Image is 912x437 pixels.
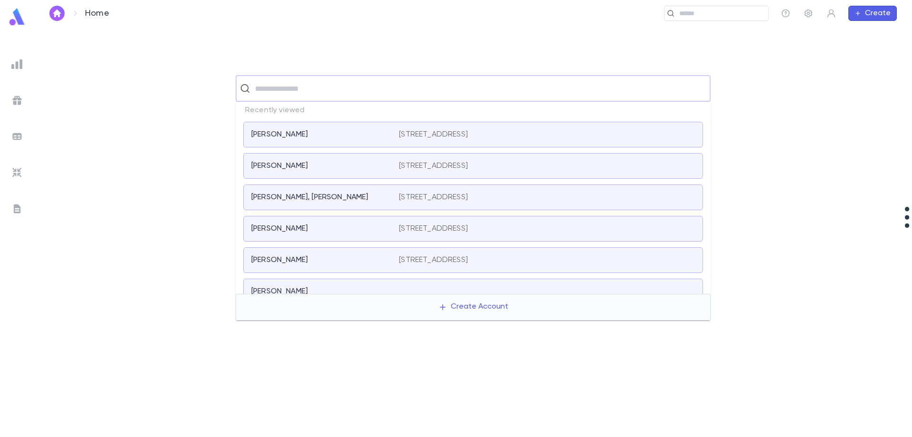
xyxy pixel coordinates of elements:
img: batches_grey.339ca447c9d9533ef1741baa751efc33.svg [11,131,23,142]
p: [PERSON_NAME], [PERSON_NAME] [251,193,368,202]
img: letters_grey.7941b92b52307dd3b8a917253454ce1c.svg [11,203,23,214]
img: campaigns_grey.99e729a5f7ee94e3726e6486bddda8f1.svg [11,95,23,106]
p: Home [85,8,109,19]
p: [STREET_ADDRESS] [399,193,468,202]
button: Create [848,6,897,21]
p: [PERSON_NAME] [251,224,308,233]
p: [PERSON_NAME] [251,130,308,139]
button: Create Account [431,298,516,316]
p: [PERSON_NAME] [251,287,308,296]
p: [PERSON_NAME] [251,255,308,265]
p: [STREET_ADDRESS] [399,130,468,139]
p: [STREET_ADDRESS] [399,255,468,265]
p: [STREET_ADDRESS] [399,161,468,171]
img: home_white.a664292cf8c1dea59945f0da9f25487c.svg [51,10,63,17]
img: reports_grey.c525e4749d1bce6a11f5fe2a8de1b229.svg [11,58,23,70]
p: [STREET_ADDRESS] [399,224,468,233]
img: logo [8,8,27,26]
img: imports_grey.530a8a0e642e233f2baf0ef88e8c9fcb.svg [11,167,23,178]
p: Recently viewed [236,102,711,119]
p: [PERSON_NAME] [251,161,308,171]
